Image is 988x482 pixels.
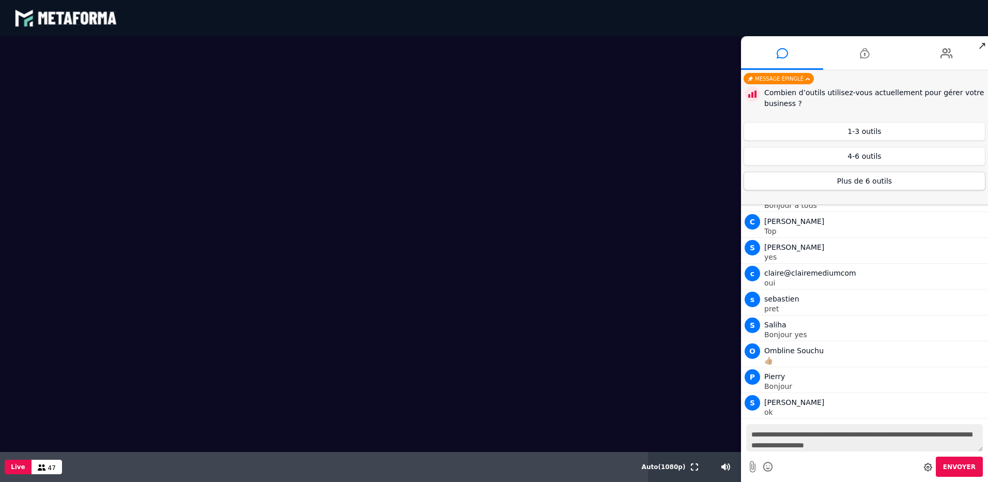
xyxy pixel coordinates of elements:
[745,318,760,333] span: S
[744,172,985,190] button: Plus de 6 outils
[5,460,32,474] button: Live
[764,279,985,287] p: oui
[764,347,824,355] span: Ombline Souchu
[764,269,856,277] span: claire@clairemediumcom
[744,147,985,165] button: 4-6 outils
[642,463,686,471] span: Auto ( 1080 p)
[745,292,760,307] span: s
[764,398,824,406] span: [PERSON_NAME]
[764,87,985,109] div: Combien d’outils utilisez-vous actuellement pour gérer votre business ?
[764,217,824,225] span: [PERSON_NAME]
[745,395,760,411] span: S
[764,409,985,416] p: ok
[764,243,824,251] span: [PERSON_NAME]
[744,122,985,141] button: 1-3 outils
[48,464,56,472] span: 47
[764,295,799,303] span: sebastien
[744,73,814,84] div: Message épinglé
[764,253,985,261] p: yes
[764,331,985,338] p: Bonjour yes
[745,214,760,230] span: C
[764,357,985,364] p: 👍🏼
[943,463,976,471] span: Envoyer
[640,452,688,482] button: Auto(1080p)
[764,383,985,390] p: Bonjour
[764,202,985,209] p: Bonjour à tous
[745,266,760,281] span: c
[764,228,985,235] p: Top
[745,240,760,255] span: S
[745,369,760,385] span: P
[764,305,985,312] p: pret
[936,457,983,477] button: Envoyer
[976,36,988,55] span: ↗
[764,321,786,329] span: Saliha
[745,343,760,359] span: O
[764,372,785,381] span: Pierry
